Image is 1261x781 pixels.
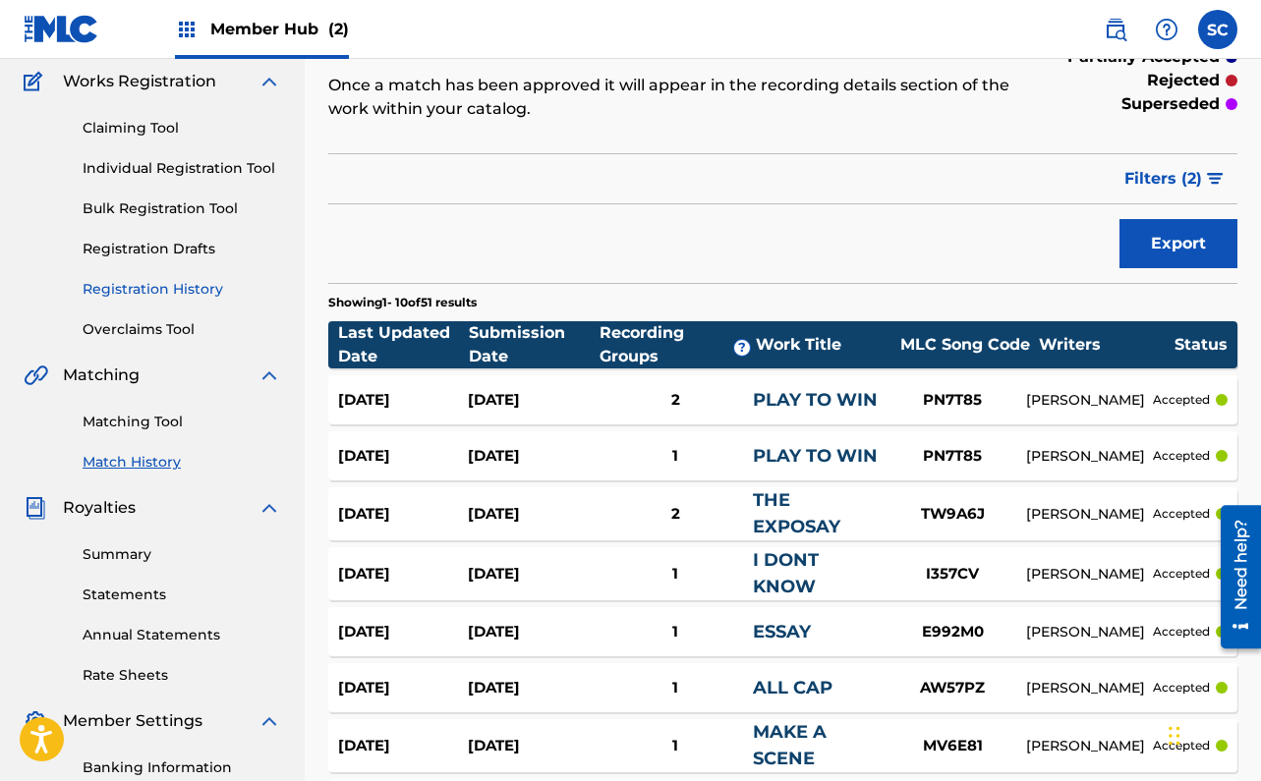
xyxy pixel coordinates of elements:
div: [DATE] [468,621,598,643]
div: 1 [598,445,753,468]
p: Once a match has been approved it will appear in the recording details section of the work within... [328,74,1028,121]
iframe: Resource Center [1206,498,1261,656]
a: Claiming Tool [83,118,281,139]
a: Registration Drafts [83,239,281,259]
span: Royalties [63,496,136,520]
a: Public Search [1096,10,1135,49]
div: Recording Groups [600,321,756,368]
div: [DATE] [338,735,468,757]
div: [DATE] [468,563,598,586]
div: [PERSON_NAME] [1026,622,1153,642]
img: expand [258,363,281,387]
div: MV6E81 [879,735,1026,757]
div: 1 [598,735,753,757]
a: Annual Statements [83,625,281,645]
div: [DATE] [338,621,468,643]
div: [PERSON_NAME] [1026,390,1153,411]
a: I DONT KNOW [753,549,819,597]
span: ? [734,340,750,356]
div: Drag [1169,706,1180,765]
div: [DATE] [468,735,598,757]
img: Royalties [24,496,47,520]
div: [DATE] [338,389,468,412]
img: expand [258,709,281,733]
div: TW9A6J [879,503,1026,526]
p: Showing 1 - 10 of 51 results [328,294,477,311]
img: expand [258,70,281,93]
img: Works Registration [24,70,49,93]
img: expand [258,496,281,520]
div: AW57PZ [879,677,1026,699]
span: Works Registration [63,70,216,93]
p: accepted [1153,679,1210,697]
span: Member Settings [63,709,202,733]
div: [DATE] [338,563,468,586]
a: PLAY TO WIN [753,389,878,411]
div: [PERSON_NAME] [1026,736,1153,756]
p: accepted [1153,565,1210,583]
a: ESSAY [753,621,811,642]
div: 1 [598,677,753,699]
img: search [1104,18,1127,41]
iframe: Chat Widget [1163,687,1261,781]
div: [DATE] [468,389,598,412]
div: [DATE] [468,503,598,526]
a: Banking Information [83,757,281,778]
a: Registration History [83,279,281,300]
a: ALL CAP [753,677,832,698]
p: accepted [1153,737,1210,754]
a: Statements [83,585,281,605]
img: Top Rightsholders [175,18,199,41]
div: 2 [598,503,753,526]
div: [PERSON_NAME] [1026,564,1153,585]
a: Bulk Registration Tool [83,198,281,219]
div: Last Updated Date [338,321,469,368]
div: Submission Date [469,321,600,368]
p: rejected [1147,69,1220,92]
img: filter [1207,173,1224,185]
div: E992M0 [879,621,1026,643]
a: Overclaims Tool [83,319,281,340]
div: [PERSON_NAME] [1026,446,1153,467]
div: Work Title [756,333,890,357]
div: PN7T85 [879,389,1026,412]
div: [DATE] [468,677,598,699]
a: Rate Sheets [83,665,281,686]
div: 1 [598,621,753,643]
a: MAKE A SCENE [753,721,827,769]
p: superseded [1121,92,1220,116]
button: Export [1119,219,1237,268]
button: Filters (2) [1113,154,1237,203]
span: Matching [63,363,140,387]
div: Help [1147,10,1186,49]
a: Match History [83,452,281,473]
div: [DATE] [468,445,598,468]
div: Status [1175,333,1228,357]
div: MLC Song Code [891,333,1039,357]
img: Matching [24,363,48,387]
div: User Menu [1198,10,1237,49]
p: accepted [1153,391,1210,409]
a: THE EXPOSAY [753,489,840,537]
div: [PERSON_NAME] [1026,504,1153,525]
div: Writers [1039,333,1175,357]
a: PLAY TO WIN [753,445,878,467]
div: 1 [598,563,753,586]
span: Member Hub [210,18,349,40]
span: Filters ( 2 ) [1124,167,1202,191]
img: Member Settings [24,709,47,733]
p: accepted [1153,623,1210,641]
div: I357CV [879,563,1026,586]
p: accepted [1153,505,1210,523]
a: Matching Tool [83,412,281,432]
span: (2) [328,20,349,38]
a: Individual Registration Tool [83,158,281,179]
p: accepted [1153,447,1210,465]
a: Summary [83,544,281,565]
div: [DATE] [338,445,468,468]
div: [DATE] [338,503,468,526]
img: help [1155,18,1178,41]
